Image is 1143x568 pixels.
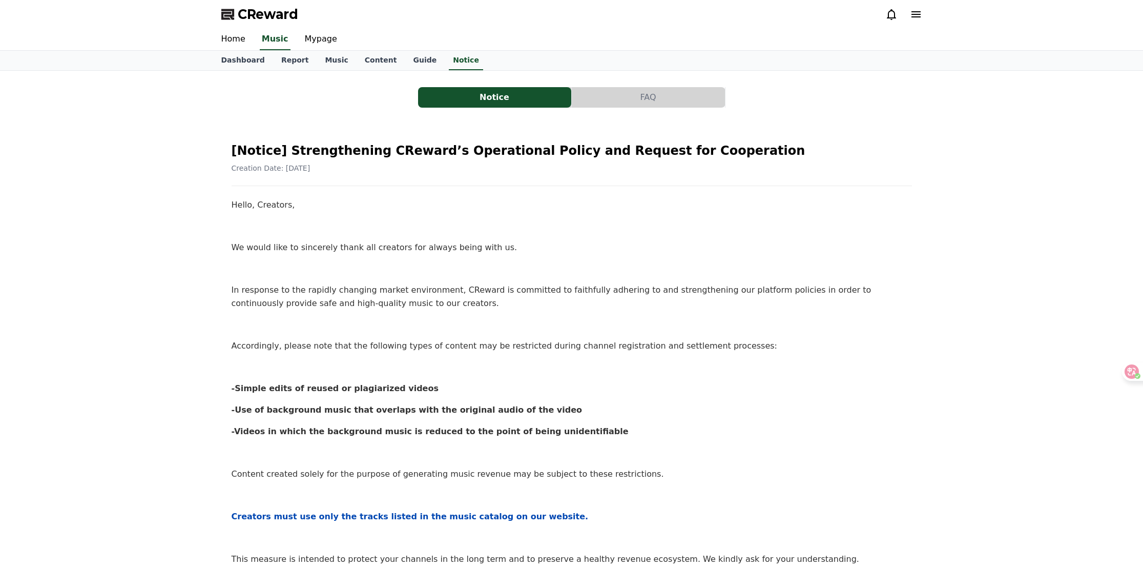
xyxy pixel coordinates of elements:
p: We would like to sincerely thank all creators for always being with us. [232,241,912,254]
span: CReward [238,6,298,23]
p: Content created solely for the purpose of generating music revenue may be subject to these restri... [232,468,912,481]
h2: [Notice] Strengthening CReward’s Operational Policy and Request for Cooperation [232,143,912,159]
strong: Creators must use only the tracks listed in the music catalog on our website. [232,512,589,521]
a: Music [317,51,356,70]
a: Notice [449,51,483,70]
a: Guide [405,51,445,70]
span: Creation Date: [DATE] [232,164,310,172]
p: Accordingly, please note that the following types of content may be restricted during channel reg... [232,339,912,353]
strong: -Use of background music that overlaps with the original audio of the video [232,405,583,415]
a: Content [357,51,405,70]
a: Music [260,29,290,50]
a: Report [273,51,317,70]
a: Dashboard [213,51,273,70]
strong: -Videos in which the background music is reduced to the point of being unidentifiable [232,427,629,436]
strong: -Simple edits of reused or plagiarized videos [232,383,439,393]
p: This measure is intended to protect your channels in the long term and to preserve a healthy reve... [232,553,912,566]
a: FAQ [572,87,725,108]
button: Notice [418,87,571,108]
a: Notice [418,87,572,108]
a: CReward [221,6,298,23]
p: In response to the rapidly changing market environment, CReward is committed to faithfully adheri... [232,283,912,310]
a: Mypage [297,29,345,50]
p: Hello, Creators, [232,198,912,212]
button: FAQ [572,87,725,108]
a: Home [213,29,254,50]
